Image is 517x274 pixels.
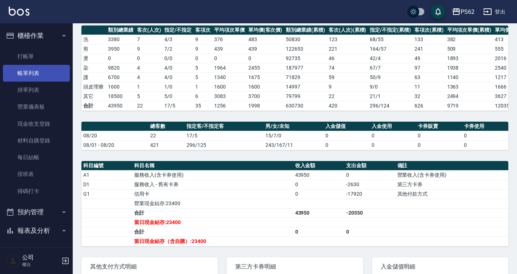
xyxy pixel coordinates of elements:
td: 483 [247,35,284,44]
th: 總客數 [148,122,185,131]
td: 0 [293,227,344,236]
td: 0 [416,131,462,140]
td: 0 [106,54,135,63]
td: 21 / 1 [368,91,413,101]
a: 帳單列表 [3,65,70,82]
td: 92735 [284,54,327,63]
td: 63 [413,73,445,82]
td: 1893 [445,54,493,63]
td: 376 [212,35,247,44]
td: 0 [462,140,508,150]
button: save [431,4,445,19]
table: a dense table [81,161,508,246]
td: 當日現金結存（含自購）:23400 [132,236,293,246]
a: 材料自購登錄 [3,132,70,149]
td: 35 [193,101,212,110]
td: 133 [413,35,445,44]
td: 6700 [106,73,135,82]
td: 15/7/0 [264,131,324,140]
td: 4 / 0 [163,63,193,73]
td: 3380 [106,35,135,44]
td: 0 [193,54,212,63]
td: 22 [148,131,185,140]
td: 5 [193,73,212,82]
td: 0 / 0 [163,54,193,63]
td: 43950 [293,208,344,218]
td: 43950 [106,101,135,110]
td: 1363 [445,82,493,91]
th: 類別總業績(累積) [284,26,327,35]
td: 382 [445,35,493,44]
div: PS62 [461,7,474,16]
td: 染 [81,63,106,73]
td: 296/125 [185,140,264,150]
th: 入金使用 [370,122,416,131]
td: 0 [370,131,416,140]
td: 11 [413,82,445,91]
img: Logo [9,7,29,16]
table: a dense table [81,122,508,150]
th: 單均價(客次價) [247,26,284,35]
td: 1600 [212,82,247,91]
th: 類別總業績 [106,26,135,35]
td: 421 [148,140,185,150]
th: 指定/不指定(累積) [368,26,413,35]
td: 42 / 4 [368,54,413,63]
a: 打帳單 [3,48,70,65]
td: 43950 [293,170,344,180]
td: 296/124 [368,101,413,110]
td: 50830 [284,35,327,44]
td: 服務收入 - 舊有卡券 [132,180,293,189]
td: 3083 [212,91,247,101]
td: 1964 [212,63,247,73]
span: 入金儲值明細 [381,263,500,270]
td: 221 [327,44,368,54]
td: 頭皮理療 [81,82,106,91]
a: 營業儀表板 [3,98,70,115]
button: 報表及分析 [3,221,70,240]
th: 男/女/未知 [264,122,324,131]
td: 9 [135,44,163,54]
td: 合計 [132,227,293,236]
p: 櫃台 [22,261,59,268]
td: 9 [327,82,368,91]
td: 9 [193,44,212,54]
td: 97 [413,63,445,73]
td: -20550 [344,208,395,218]
td: 32 [413,91,445,101]
a: 現金收支登錄 [3,116,70,132]
td: 1938 [445,63,493,73]
td: 0 [293,189,344,199]
button: 登出 [480,5,508,19]
td: 1 [193,82,212,91]
td: 0 [324,140,370,150]
td: A1 [81,170,132,180]
td: 14997 [284,82,327,91]
td: 1140 [445,73,493,82]
td: 4 [135,63,163,73]
a: 排班表 [3,166,70,183]
td: 2494 [445,91,493,101]
td: 1 / 0 [163,82,193,91]
td: 122653 [284,44,327,54]
td: 營業現金結存:23400 [132,199,293,208]
td: 4 / 3 [163,35,193,44]
td: 123 [327,35,368,44]
button: PS62 [449,4,477,19]
a: 報表目錄 [3,243,70,260]
td: 187977 [284,63,327,73]
td: 1675 [247,73,284,82]
td: 0 [247,54,284,63]
td: 9 [193,35,212,44]
td: 9 / 0 [368,82,413,91]
td: G1 [81,189,132,199]
td: 241 [413,44,445,54]
td: 67 / 7 [368,63,413,73]
td: 08/20 [81,131,148,140]
th: 卡券使用 [462,122,508,131]
th: 卡券販賣 [416,122,462,131]
td: -2630 [344,180,395,189]
td: 燙 [81,54,106,63]
td: 439 [212,44,247,54]
td: 59 [327,73,368,82]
